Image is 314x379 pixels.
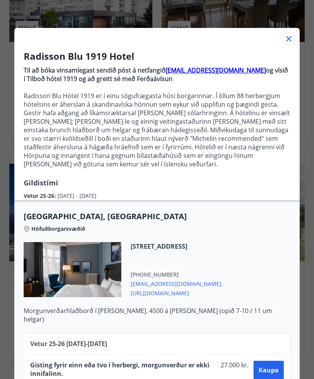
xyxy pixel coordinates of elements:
[57,192,97,199] span: [DATE] - [DATE]
[24,306,290,324] p: Morgunverðarhlaðborð í [PERSON_NAME]. 4500 á [PERSON_NAME] (opið 7-10 / 11 um helgar)
[131,288,221,297] span: [URL][DOMAIN_NAME]
[24,92,290,168] p: Radisson Blu Hótel 1919 er í einu sögufrægasta húsi borgarinnar. Í öllum 88 herbergjum hótelsins ...
[166,66,266,74] a: [EMAIL_ADDRESS][DOMAIN_NAME]
[24,66,288,83] strong: og vísið í Tilboð hótel 1919 og að greitt sé með Ferðaávísun
[24,66,166,74] strong: Til að bóka vinsamlegast sendið póst á netfangið
[131,242,221,251] span: [STREET_ADDRESS]
[131,279,221,288] span: [EMAIL_ADDRESS][DOMAIN_NAME]
[24,50,290,63] h3: Radisson Blu 1919 Hotel
[31,225,85,233] span: Höfuðborgarsvæðið
[131,271,221,279] span: [PHONE_NUMBER]
[24,192,57,199] span: Vetur 25-26 :
[24,211,290,222] span: [GEOGRAPHIC_DATA], [GEOGRAPHIC_DATA]
[30,339,107,348] span: Vetur 25-26 [DATE] - [DATE]
[24,178,58,187] span: Gildistími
